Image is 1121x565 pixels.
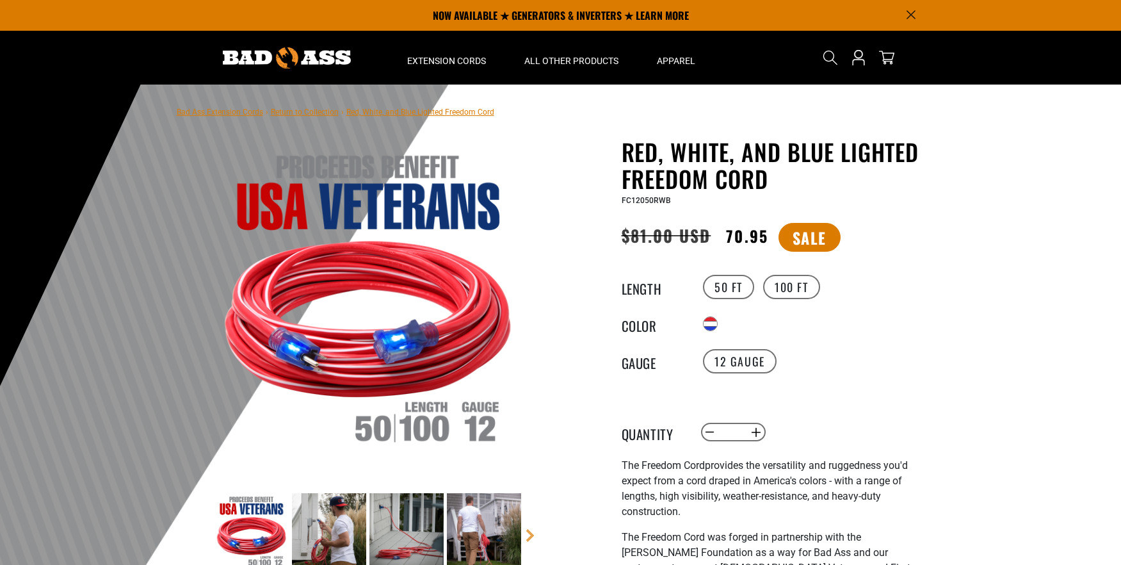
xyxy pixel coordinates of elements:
[524,529,536,542] a: Next
[346,108,494,117] span: Red, White, and Blue Lighted Freedom Cord
[622,223,711,247] s: $81.00 USD
[778,223,841,252] span: Sale
[223,47,351,69] img: Bad Ass Extension Cords
[657,55,695,67] span: Apparel
[820,47,841,68] summary: Search
[622,138,935,192] h1: Red, White, and Blue Lighted Freedom Cord
[638,31,714,85] summary: Apparel
[177,108,263,117] a: Bad Ass Extension Cords
[622,353,686,370] legend: Gauge
[266,108,268,117] span: ›
[407,55,486,67] span: Extension Cords
[726,224,768,247] span: 70.95
[703,275,754,299] label: 50 FT
[622,279,686,295] legend: Length
[703,349,777,373] label: 12 Gauge
[388,31,505,85] summary: Extension Cords
[505,31,638,85] summary: All Other Products
[622,424,686,441] label: Quantity
[622,459,908,518] span: provides the versatility and ruggedness you'd expect from a cord draped in America's colors - wit...
[271,108,339,117] a: Return to Collection
[622,458,935,520] p: The Freedom Cord
[763,275,820,299] label: 100 FT
[341,108,344,117] span: ›
[622,196,671,205] span: FC12050RWB
[524,55,618,67] span: All Other Products
[622,316,686,332] legend: Color
[177,104,494,119] nav: breadcrumbs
